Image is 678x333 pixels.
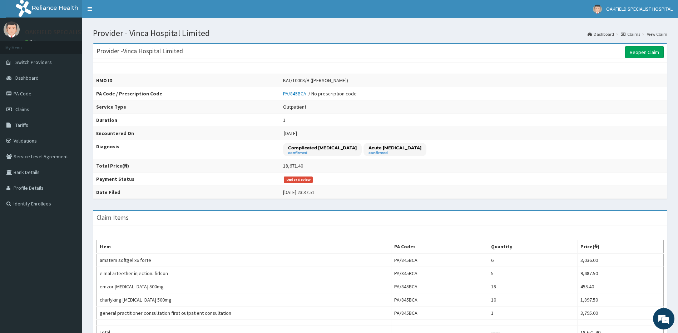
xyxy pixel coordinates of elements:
[15,122,28,128] span: Tariffs
[368,145,421,151] p: Acute [MEDICAL_DATA]
[578,280,664,293] td: 455.40
[647,31,667,37] a: View Claim
[93,140,280,159] th: Diagnosis
[97,293,391,307] td: charlyking [MEDICAL_DATA] 500mg
[488,307,578,320] td: 1
[578,253,664,267] td: 3,036.00
[368,151,421,155] small: confirmed
[97,280,391,293] td: emzor [MEDICAL_DATA] 500mg
[288,151,357,155] small: confirmed
[588,31,614,37] a: Dashboard
[488,240,578,254] th: Quantity
[283,103,306,110] div: Outpatient
[578,307,664,320] td: 3,795.00
[283,162,303,169] div: 18,671.40
[284,177,313,183] span: Under Review
[93,87,280,100] th: PA Code / Prescription Code
[97,307,391,320] td: general practitioner consultation first outpatient consultation
[93,127,280,140] th: Encountered On
[93,186,280,199] th: Date Filed
[283,189,315,196] div: [DATE] 23:37:51
[15,106,29,113] span: Claims
[578,240,664,254] th: Price(₦)
[4,21,20,38] img: User Image
[288,145,357,151] p: Complicated [MEDICAL_DATA]
[578,267,664,280] td: 9,487.50
[283,77,348,84] div: KAT/10003/B ([PERSON_NAME])
[25,39,42,44] a: Online
[391,253,488,267] td: PA/845BCA
[578,293,664,307] td: 1,897.50
[284,130,297,136] span: [DATE]
[15,75,39,81] span: Dashboard
[488,267,578,280] td: 5
[96,48,183,54] h3: Provider - Vinca Hospital Limited
[391,307,488,320] td: PA/845BCA
[391,240,488,254] th: PA Codes
[97,253,391,267] td: amatem softgel x6 forte
[488,293,578,307] td: 10
[391,293,488,307] td: PA/845BCA
[606,6,673,12] span: OAKFIELD SPECIALIST HOSPITAL
[93,100,280,114] th: Service Type
[93,74,280,87] th: HMO ID
[391,280,488,293] td: PA/845BCA
[97,267,391,280] td: e mal arteether injection. fidson
[25,29,114,35] p: OAKFIELD SPECIALIST HOSPITAL
[97,240,391,254] th: Item
[93,173,280,186] th: Payment Status
[488,280,578,293] td: 18
[488,253,578,267] td: 6
[283,90,308,97] a: PA/845BCA
[283,90,357,97] div: / No prescription code
[625,46,664,58] a: Reopen Claim
[283,116,286,124] div: 1
[93,159,280,173] th: Total Price(₦)
[621,31,640,37] a: Claims
[593,5,602,14] img: User Image
[96,214,129,221] h3: Claim Items
[93,29,667,38] h1: Provider - Vinca Hospital Limited
[391,267,488,280] td: PA/845BCA
[15,59,52,65] span: Switch Providers
[93,114,280,127] th: Duration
